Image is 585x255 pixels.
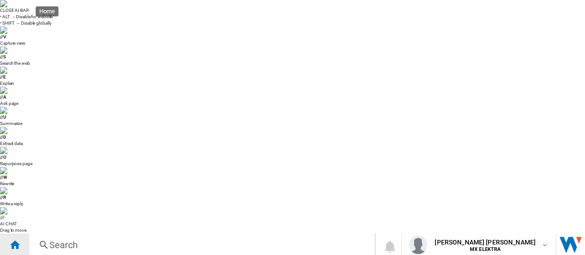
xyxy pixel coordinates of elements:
img: profile.jpg [409,236,427,254]
span: [PERSON_NAME] [PERSON_NAME] [435,238,536,247]
b: MX ELEKTRA [470,246,500,252]
div: Search [49,239,351,251]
